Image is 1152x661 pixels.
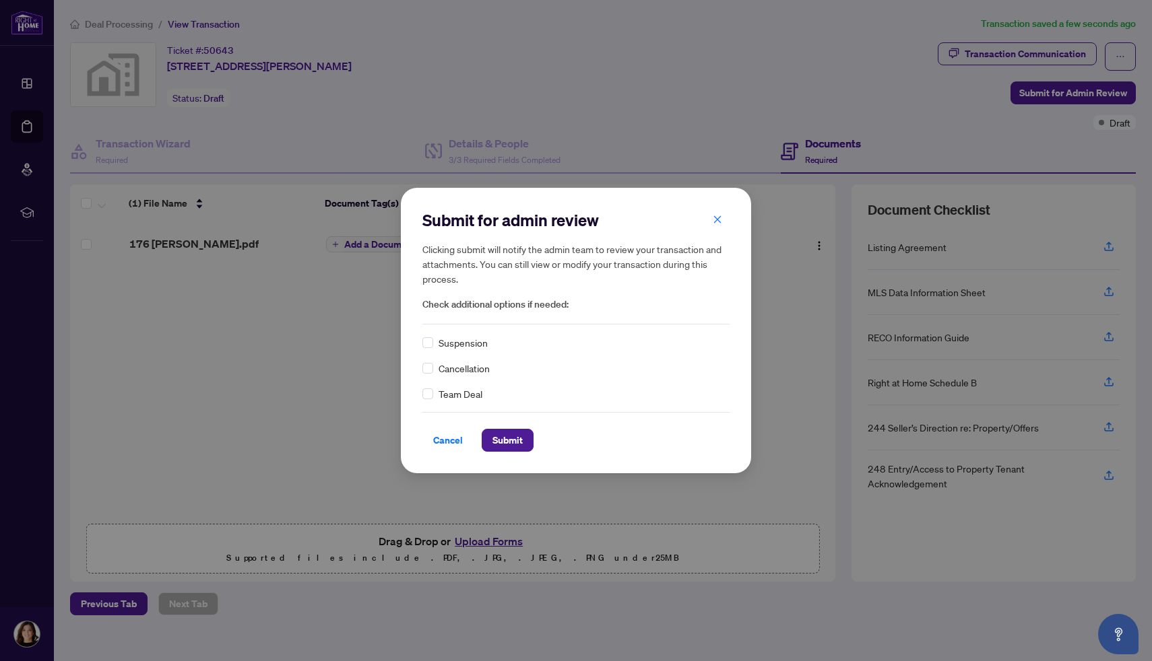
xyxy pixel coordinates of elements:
[439,361,490,376] span: Cancellation
[713,215,722,224] span: close
[492,429,523,451] span: Submit
[422,429,474,452] button: Cancel
[439,386,482,401] span: Team Deal
[1098,614,1139,654] button: Open asap
[422,242,730,286] h5: Clicking submit will notify the admin team to review your transaction and attachments. You can st...
[422,209,730,231] h2: Submit for admin review
[482,429,534,452] button: Submit
[422,297,730,312] span: Check additional options if needed:
[433,429,463,451] span: Cancel
[439,335,488,350] span: Suspension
